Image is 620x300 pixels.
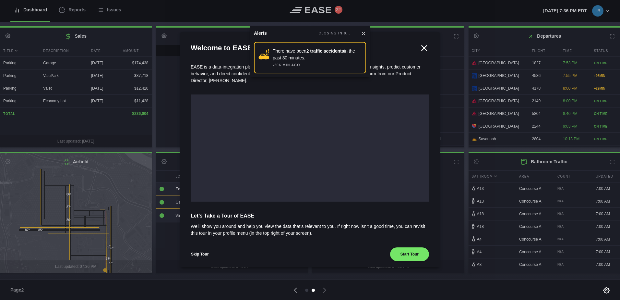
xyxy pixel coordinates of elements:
div: -206 MIN AGO [273,63,300,68]
strong: 2 traffic accidents [306,48,344,54]
iframe: onboarding [191,94,429,202]
div: Alerts [254,30,267,37]
button: Skip Tour [191,247,209,261]
h2: Welcome to EASE! [191,43,419,53]
div: CLOSING IN 8... [319,31,351,36]
button: Start Tour [390,247,429,261]
span: We’ll show you around and help you view the data that’s relevant to you. If right now isn’t a goo... [191,223,429,237]
div: There have been in the past 30 minutes. [273,48,362,61]
span: EASE is a data-integration platform for real-time operational responses. Collect key data insight... [191,64,421,83]
span: Page 2 [10,287,27,294]
span: Let’s Take a Tour of EASE [191,212,429,220]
